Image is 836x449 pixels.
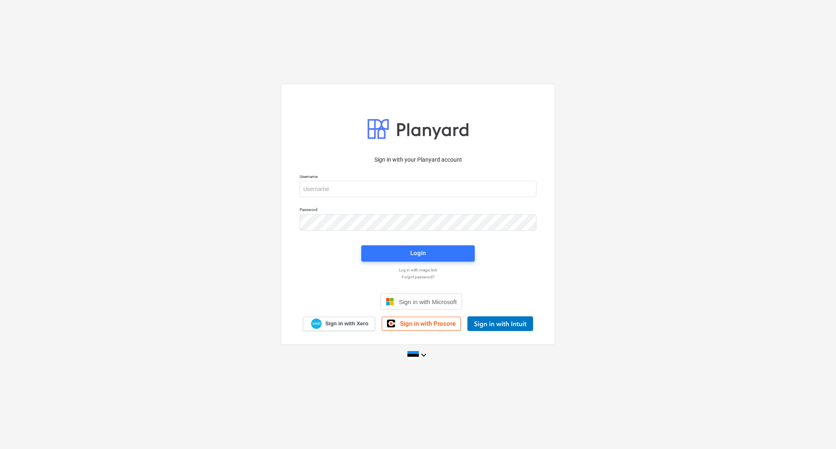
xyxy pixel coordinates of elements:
[386,298,394,306] img: Microsoft logo
[400,320,456,327] span: Sign in with Procore
[410,248,426,258] div: Login
[311,318,322,329] img: Xero logo
[382,317,461,331] a: Sign in with Procore
[419,350,429,360] i: keyboard_arrow_down
[300,181,536,197] input: Username
[300,174,536,181] p: Username
[399,298,457,305] span: Sign in with Microsoft
[300,207,536,214] p: Password
[296,274,540,280] a: Forgot password?
[303,317,376,331] a: Sign in with Xero
[325,320,368,327] span: Sign in with Xero
[300,156,536,164] p: Sign in with your Planyard account
[361,245,475,262] button: Login
[296,267,540,273] a: Log in with magic link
